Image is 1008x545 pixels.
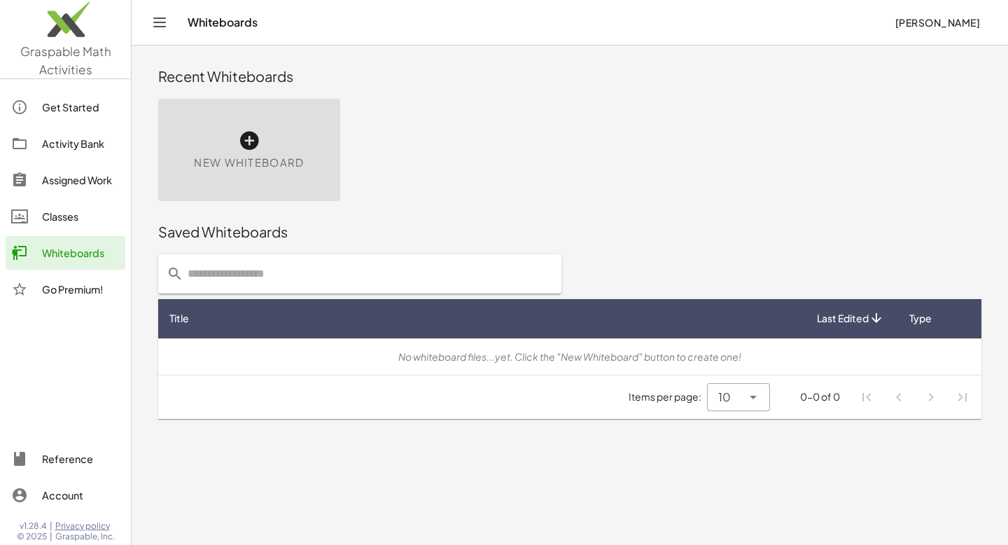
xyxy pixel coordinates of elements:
div: Recent Whiteboards [158,67,981,86]
button: [PERSON_NAME] [883,10,991,35]
div: Saved Whiteboards [158,222,981,242]
a: Assigned Work [6,163,125,197]
span: Graspable, Inc. [55,531,115,542]
a: Classes [6,200,125,233]
a: Reference [6,442,125,476]
div: No whiteboard files...yet. Click the "New Whiteboard" button to create one! [169,350,970,364]
div: Classes [42,208,120,225]
button: Toggle navigation [148,11,171,34]
span: | [50,531,52,542]
span: New Whiteboard [194,155,304,171]
a: Get Started [6,90,125,124]
span: Title [169,311,189,326]
div: Go Premium! [42,281,120,298]
div: Assigned Work [42,172,120,188]
a: Account [6,478,125,512]
span: | [50,520,52,532]
span: v1.28.4 [20,520,47,532]
div: Account [42,487,120,504]
i: prepended action [167,265,183,282]
a: Privacy policy [55,520,115,532]
nav: Pagination Navigation [851,381,979,413]
span: 10 [718,389,731,406]
span: [PERSON_NAME] [895,16,980,29]
div: 0-0 of 0 [800,389,840,404]
span: © 2025 [17,531,47,542]
div: Whiteboards [42,244,120,261]
div: Reference [42,450,120,467]
div: Get Started [42,99,120,116]
span: Graspable Math Activities [20,43,111,77]
a: Activity Bank [6,127,125,160]
span: Last Edited [817,311,869,326]
span: Items per page: [629,389,707,404]
div: Activity Bank [42,135,120,152]
a: Whiteboards [6,236,125,270]
span: Type [909,311,932,326]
